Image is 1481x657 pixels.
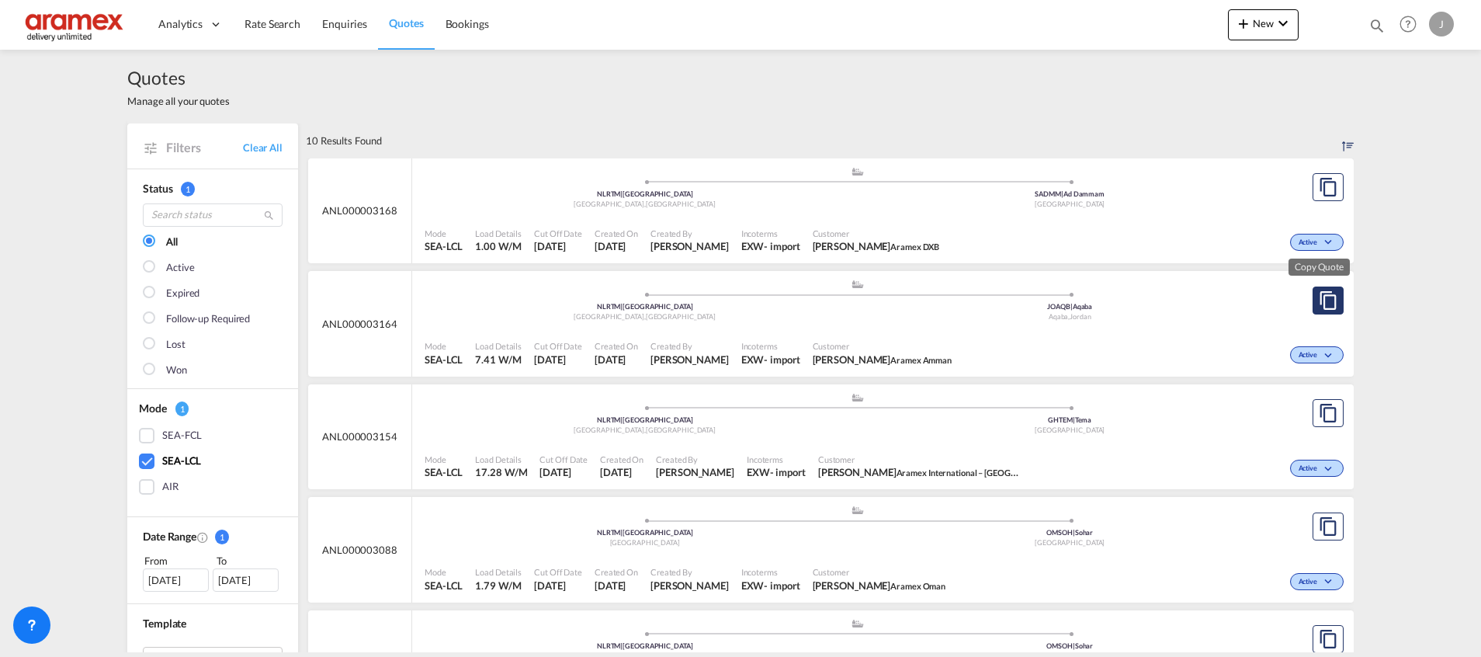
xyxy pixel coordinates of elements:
span: Mode [425,566,463,578]
span: NLRTM [GEOGRAPHIC_DATA] [597,641,693,650]
span: Created On [595,228,638,239]
span: Created By [650,566,729,578]
md-icon: icon-magnify [263,210,275,221]
span: , [644,426,646,434]
span: Load Details [475,454,527,465]
span: Jordan [1070,312,1091,321]
md-icon: icon-chevron-down [1321,465,1340,474]
span: ANL000003164 [322,317,397,331]
button: Copy Quote [1313,625,1344,653]
div: EXW import [741,579,800,593]
span: Cut Off Date [534,228,582,239]
span: SEA-LCL [425,353,463,367]
span: Load Details [475,228,522,239]
span: Aramex DXB [890,242,939,252]
div: EXW import [741,239,800,253]
span: Created On [600,454,643,465]
span: Sandra Owiredu Dankyi Aramex International – Accra, Ghana [818,465,1020,479]
div: icon-magnify [1368,17,1386,40]
span: NLRTM [GEOGRAPHIC_DATA] [597,189,693,198]
span: Analytics [158,16,203,32]
span: [GEOGRAPHIC_DATA] [1035,426,1105,434]
span: Filters [166,139,243,156]
div: Change Status Here [1290,346,1344,363]
md-icon: assets/icons/custom/copyQuote.svg [1319,517,1337,536]
span: , [644,200,646,208]
button: Copy Quote [1313,173,1344,201]
button: Copy Quote [1313,399,1344,427]
span: 23 Sep 2025 [595,239,638,253]
md-icon: assets/icons/custom/copyQuote.svg [1319,404,1337,422]
span: [GEOGRAPHIC_DATA] [574,312,645,321]
span: 1.00 W/M [475,240,521,252]
span: Date Range [143,530,196,543]
span: Created On [595,340,638,352]
md-tooltip: Copy Quote [1289,259,1350,276]
span: 23 Sep 2025 [534,239,582,253]
span: Customer [818,454,1020,465]
div: EXW [741,353,765,367]
span: Janice Camporaso [650,579,729,593]
span: | [1073,415,1075,424]
div: Change Status Here [1290,234,1344,251]
div: - import [770,465,806,479]
span: Aramex International – [GEOGRAPHIC_DATA], [GEOGRAPHIC_DATA] [897,466,1156,478]
span: Incoterms [741,566,800,578]
div: - import [764,353,799,367]
div: ANL000003088 assets/icons/custom/ship-fill.svgassets/icons/custom/roll-o-plane.svgOriginRotterdam... [308,497,1354,603]
span: 7.41 W/M [475,353,521,366]
span: 1.79 W/M [475,579,521,592]
span: Bookings [446,17,489,30]
span: Dhananjay Surve Aramex Oman [813,579,946,593]
span: Active [1299,464,1321,474]
div: ANL000003168 assets/icons/custom/ship-fill.svgassets/icons/custom/roll-o-plane.svgOriginPort of R... [308,158,1354,264]
span: 17.28 W/M [475,466,527,478]
span: | [620,302,623,311]
div: Lost [166,337,186,353]
span: 17 Sep 2025 [539,465,588,479]
img: dca169e0c7e311edbe1137055cab269e.png [23,7,128,42]
md-icon: assets/icons/custom/copyQuote.svg [1319,630,1337,648]
span: Created On [595,566,638,578]
div: EXW [747,465,770,479]
div: Help [1395,11,1429,39]
span: [GEOGRAPHIC_DATA] [646,200,716,208]
div: All [166,235,178,250]
div: [DATE] [213,568,279,592]
span: Janice Camporaso [656,465,734,479]
div: Change Status Here [1290,573,1344,590]
span: Enquiries [322,17,367,30]
span: ANL000003154 [322,429,397,443]
span: Aramex Oman [890,581,945,591]
div: SEA-FCL [162,428,202,443]
span: | [1073,641,1075,650]
div: AIR [162,479,179,495]
span: New [1234,17,1292,30]
span: Created By [656,454,734,465]
span: NLRTM [GEOGRAPHIC_DATA] [597,302,693,311]
div: EXW [741,579,765,593]
span: 22 Sep 2025 [595,353,638,367]
div: J [1429,12,1454,36]
span: GHTEM Tema [1048,415,1091,424]
span: OMSOH Sohar [1046,528,1093,537]
span: | [620,415,623,424]
md-icon: assets/icons/custom/copyQuote.svg [1319,178,1337,196]
md-icon: icon-magnify [1368,17,1386,34]
md-icon: icon-chevron-down [1321,352,1340,360]
md-icon: assets/icons/custom/ship-fill.svg [848,280,867,288]
div: - import [764,579,799,593]
span: ANL000003168 [322,203,397,217]
span: | [1070,302,1073,311]
span: Cut Off Date [534,340,582,352]
div: EXW import [747,465,806,479]
span: Aramex Amman [890,355,952,365]
span: Incoterms [741,228,800,239]
span: Cut Off Date [534,566,582,578]
span: [GEOGRAPHIC_DATA] [1035,200,1105,208]
span: SADMM Ad Dammam [1035,189,1105,198]
div: Follow-up Required [166,311,250,327]
span: 1 [181,182,195,196]
span: | [620,189,623,198]
div: ANL000003164 assets/icons/custom/ship-fill.svgassets/icons/custom/roll-o-plane.svgOriginPort of R... [308,271,1354,377]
